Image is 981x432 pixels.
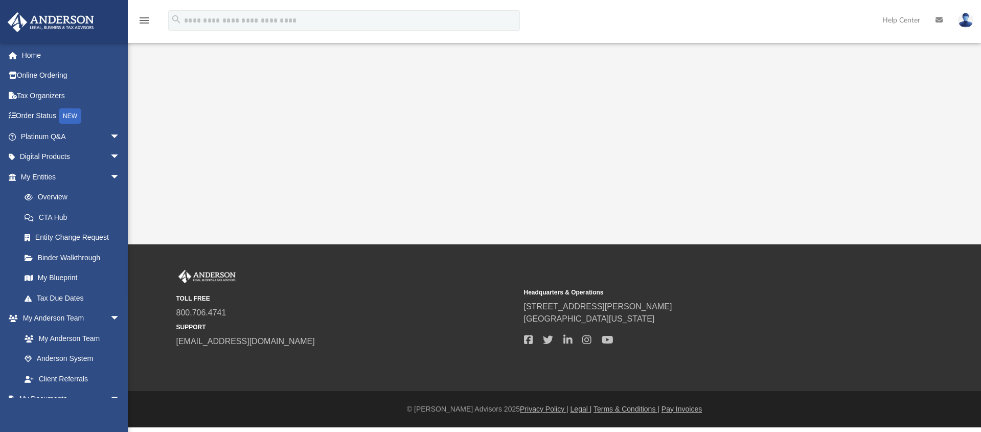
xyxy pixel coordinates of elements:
[7,308,130,329] a: My Anderson Teamarrow_drop_down
[14,247,135,268] a: Binder Walkthrough
[14,268,130,288] a: My Blueprint
[520,405,568,413] a: Privacy Policy |
[176,294,517,303] small: TOLL FREE
[7,65,135,86] a: Online Ordering
[110,167,130,188] span: arrow_drop_down
[7,126,135,147] a: Platinum Q&Aarrow_drop_down
[7,106,135,127] a: Order StatusNEW
[7,167,135,187] a: My Entitiesarrow_drop_down
[128,404,981,415] div: © [PERSON_NAME] Advisors 2025
[176,270,238,283] img: Anderson Advisors Platinum Portal
[110,308,130,329] span: arrow_drop_down
[7,45,135,65] a: Home
[958,13,973,28] img: User Pic
[110,389,130,410] span: arrow_drop_down
[110,147,130,168] span: arrow_drop_down
[138,14,150,27] i: menu
[7,389,130,410] a: My Documentsarrow_drop_down
[14,328,125,349] a: My Anderson Team
[176,337,315,346] a: [EMAIL_ADDRESS][DOMAIN_NAME]
[176,323,517,332] small: SUPPORT
[14,228,135,248] a: Entity Change Request
[14,207,135,228] a: CTA Hub
[176,308,226,317] a: 800.706.4741
[524,302,672,311] a: [STREET_ADDRESS][PERSON_NAME]
[171,14,182,25] i: search
[14,187,135,208] a: Overview
[594,405,659,413] a: Terms & Conditions |
[524,314,655,323] a: [GEOGRAPHIC_DATA][US_STATE]
[7,147,135,167] a: Digital Productsarrow_drop_down
[110,126,130,147] span: arrow_drop_down
[571,405,592,413] a: Legal |
[14,349,130,369] a: Anderson System
[59,108,81,124] div: NEW
[5,12,97,32] img: Anderson Advisors Platinum Portal
[138,19,150,27] a: menu
[14,288,135,308] a: Tax Due Dates
[7,85,135,106] a: Tax Organizers
[14,369,130,389] a: Client Referrals
[661,405,702,413] a: Pay Invoices
[524,288,864,297] small: Headquarters & Operations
